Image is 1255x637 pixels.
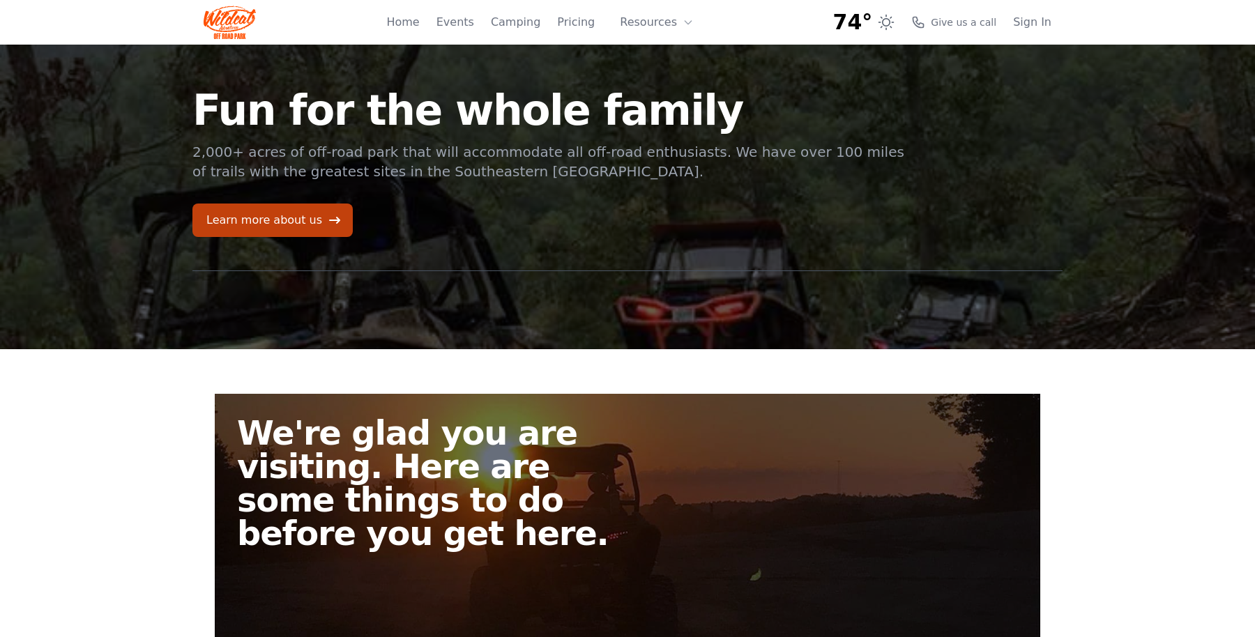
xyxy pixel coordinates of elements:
a: Sign In [1013,14,1051,31]
a: Events [436,14,474,31]
h2: We're glad you are visiting. Here are some things to do before you get here. [237,416,639,550]
button: Resources [611,8,702,36]
h1: Fun for the whole family [192,89,906,131]
span: 74° [833,10,873,35]
a: Home [386,14,419,31]
a: Give us a call [911,15,996,29]
a: Learn more about us [192,204,353,237]
p: 2,000+ acres of off-road park that will accommodate all off-road enthusiasts. We have over 100 mi... [192,142,906,181]
span: Give us a call [931,15,996,29]
img: Wildcat Logo [204,6,256,39]
a: Camping [491,14,540,31]
a: Pricing [557,14,595,31]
